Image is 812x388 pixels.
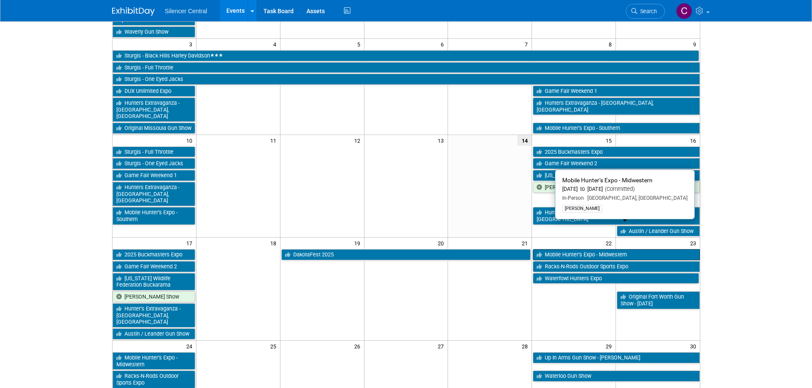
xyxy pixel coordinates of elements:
[269,238,280,248] span: 18
[165,8,208,14] span: Silencer Central
[689,238,700,248] span: 23
[353,238,364,248] span: 19
[113,207,195,224] a: Mobile Hunter’s Expo - Southern
[188,39,196,49] span: 3
[584,195,688,201] span: [GEOGRAPHIC_DATA], [GEOGRAPHIC_DATA]
[269,135,280,146] span: 11
[113,26,195,37] a: Waverly Gun Show
[689,341,700,351] span: 30
[533,98,699,115] a: Hunters Extravaganza - [GEOGRAPHIC_DATA], [GEOGRAPHIC_DATA]
[113,50,699,61] a: Sturgis - Black Hills Harley Davidson
[353,135,364,146] span: 12
[185,341,196,351] span: 24
[113,86,195,97] a: DUX Unlimited Expo
[517,135,532,146] span: 14
[113,170,195,181] a: Game Fair Weekend 1
[437,135,448,146] span: 13
[562,177,653,184] span: Mobile Hunter’s Expo - Midwestern
[113,261,195,272] a: Game Fair Weekend 2
[113,158,195,169] a: Sturgis - One Eyed Jacks
[113,328,195,339] a: Austin / Leander Gun Show
[533,261,699,272] a: Racks-N-Rods Outdoor Sports Expo
[524,39,532,49] span: 7
[521,341,532,351] span: 28
[113,273,195,290] a: [US_STATE] Wildlife Federation Buckarama
[356,39,364,49] span: 5
[440,39,448,49] span: 6
[112,7,155,16] img: ExhibitDay
[692,39,700,49] span: 9
[533,352,699,363] a: Up In Arms Gun Show - [PERSON_NAME]
[533,123,699,134] a: Mobile Hunter’s Expo - Southern
[562,205,602,213] div: [PERSON_NAME]
[113,74,700,85] a: Sturgis - One Eyed Jacks
[689,135,700,146] span: 16
[605,135,616,146] span: 15
[113,62,700,73] a: Sturgis - Full Throttle
[533,182,699,193] a: [PERSON_NAME] Show
[605,238,616,248] span: 22
[272,39,280,49] span: 4
[113,352,195,370] a: Mobile Hunter’s Expo - Midwestern
[113,291,195,302] a: [PERSON_NAME] Show
[533,273,699,284] a: Waterfowl Hunters Expo
[617,226,699,237] a: Austin / Leander Gun Show
[533,207,699,224] a: Hunter’s Extravaganza - [GEOGRAPHIC_DATA], [GEOGRAPHIC_DATA]
[113,371,195,388] a: Racks-N-Rods Outdoor Sports Expo
[281,249,531,260] a: DakotaFest 2025
[437,341,448,351] span: 27
[521,238,532,248] span: 21
[113,182,195,206] a: Hunters Extravaganza - [GEOGRAPHIC_DATA], [GEOGRAPHIC_DATA]
[605,341,616,351] span: 29
[533,147,699,158] a: 2025 Buckmasters Expo
[637,8,657,14] span: Search
[533,158,699,169] a: Game Fair Weekend 2
[533,371,699,382] a: Waterloo Gun Show
[437,238,448,248] span: 20
[269,341,280,351] span: 25
[533,86,699,97] a: Game Fair Weekend 1
[608,39,616,49] span: 8
[603,186,635,192] span: (Committed)
[113,98,195,122] a: Hunters Extravaganza - [GEOGRAPHIC_DATA], [GEOGRAPHIC_DATA]
[185,238,196,248] span: 17
[562,195,584,201] span: In-Person
[562,186,688,193] div: [DATE] to [DATE]
[113,303,195,328] a: Hunter’s Extravaganza - [GEOGRAPHIC_DATA], [GEOGRAPHIC_DATA]
[533,170,699,181] a: [US_STATE] Wildlife Federation Buckarama
[676,3,692,19] img: Cade Cox
[353,341,364,351] span: 26
[113,249,195,260] a: 2025 Buckmasters Expo
[533,249,699,260] a: Mobile Hunter’s Expo - Midwestern
[113,123,195,134] a: Original Missoula Gun Show
[113,147,195,158] a: Sturgis - Full Throttle
[185,135,196,146] span: 10
[626,4,665,19] a: Search
[617,291,699,309] a: Original Fort Worth Gun Show - [DATE]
